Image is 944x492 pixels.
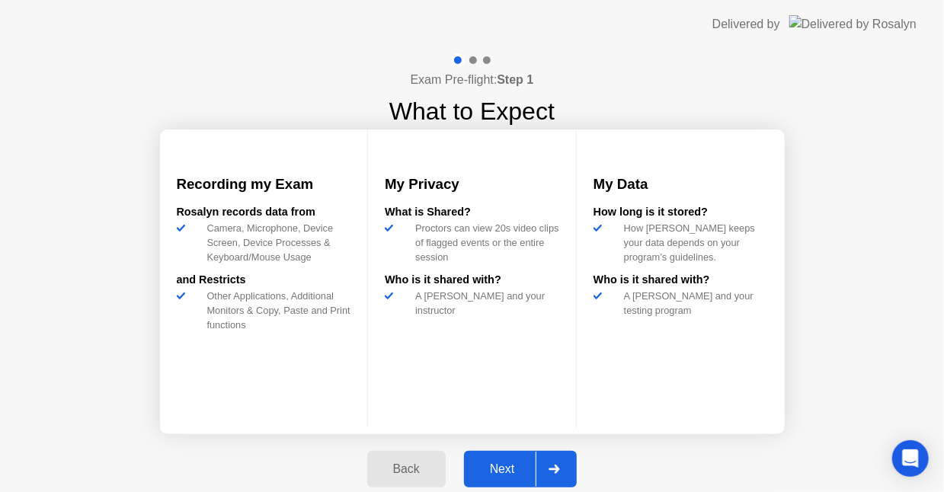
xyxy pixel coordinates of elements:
div: Proctors can view 20s video clips of flagged events or the entire session [409,221,559,265]
h3: My Data [594,174,768,195]
div: Who is it shared with? [385,272,559,289]
div: Camera, Microphone, Device Screen, Device Processes & Keyboard/Mouse Usage [201,221,351,265]
button: Back [367,451,446,487]
div: Next [469,462,536,476]
img: Delivered by Rosalyn [789,15,917,33]
div: Open Intercom Messenger [892,440,929,477]
div: How [PERSON_NAME] keeps your data depends on your program’s guidelines. [618,221,768,265]
h4: Exam Pre-flight: [411,71,534,89]
b: Step 1 [497,73,533,86]
h1: What to Expect [389,93,555,129]
div: What is Shared? [385,204,559,221]
div: Rosalyn records data from [177,204,351,221]
div: A [PERSON_NAME] and your testing program [618,289,768,318]
div: Delivered by [712,15,780,34]
div: Who is it shared with? [594,272,768,289]
button: Next [464,451,578,487]
h3: My Privacy [385,174,559,195]
div: How long is it stored? [594,204,768,221]
div: Back [372,462,441,476]
div: and Restricts [177,272,351,289]
div: A [PERSON_NAME] and your instructor [409,289,559,318]
h3: Recording my Exam [177,174,351,195]
div: Other Applications, Additional Monitors & Copy, Paste and Print functions [201,289,351,333]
